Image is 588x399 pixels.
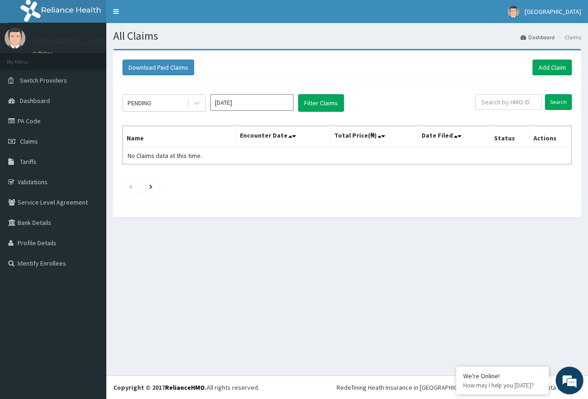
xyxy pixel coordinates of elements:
th: Name [123,126,236,147]
img: User Image [508,6,519,18]
a: Dashboard [521,33,555,41]
a: Online [32,50,55,57]
strong: Copyright © 2017 . [113,383,207,392]
a: Add Claim [533,60,572,75]
h1: All Claims [113,30,581,42]
a: Next page [149,182,153,190]
li: Claims [556,33,581,41]
a: RelianceHMO [165,383,205,392]
span: Tariffs [20,157,37,166]
footer: All rights reserved. [106,375,588,399]
input: Search by HMO ID [475,94,542,110]
th: Status [490,126,529,147]
p: How may I help you today? [463,381,542,389]
span: Dashboard [20,97,50,105]
span: Claims [20,137,38,145]
button: Filter Claims [298,94,344,112]
input: Select Month and Year [210,94,294,111]
span: [GEOGRAPHIC_DATA] [525,7,581,16]
th: Date Filed [418,126,490,147]
th: Encounter Date [236,126,330,147]
span: No Claims data at this time. [128,151,202,160]
div: Redefining Heath Insurance in [GEOGRAPHIC_DATA] using Telemedicine and Data Science! [337,383,581,392]
p: [GEOGRAPHIC_DATA] [32,37,109,46]
span: Switch Providers [20,76,67,85]
th: Actions [529,126,571,147]
input: Search [545,94,572,110]
a: Previous page [129,182,133,190]
th: Total Price(₦) [331,126,418,147]
div: We're Online! [463,372,542,380]
img: User Image [5,28,25,48]
div: PENDING [128,98,151,108]
button: Download Paid Claims [122,60,194,75]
